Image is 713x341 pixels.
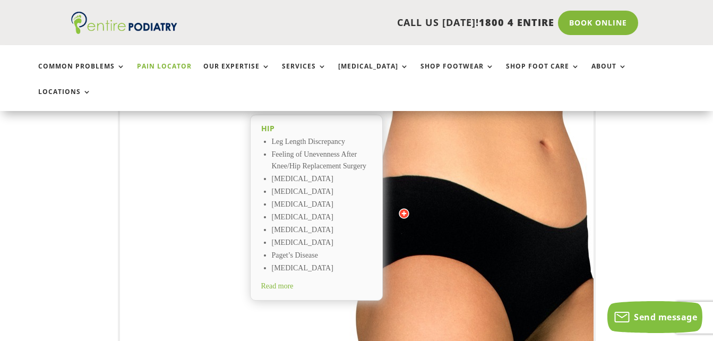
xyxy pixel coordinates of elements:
[272,224,372,237] li: [MEDICAL_DATA]
[137,63,192,86] a: Pain Locator
[250,115,383,313] a: Hip Leg Length Discrepancy Feeling of Unevenness After Knee/Hip Replacement Surgery [MEDICAL_DATA...
[272,173,372,186] li: [MEDICAL_DATA]
[71,12,177,34] img: logo (1)
[634,311,697,323] span: Send message
[506,63,580,86] a: Shop Foot Care
[272,262,372,275] li: [MEDICAL_DATA]
[272,199,372,211] li: [MEDICAL_DATA]
[272,186,372,199] li: [MEDICAL_DATA]
[338,63,409,86] a: [MEDICAL_DATA]
[203,63,270,86] a: Our Expertise
[38,63,125,86] a: Common Problems
[261,123,372,134] h2: Hip
[607,301,702,333] button: Send message
[201,16,554,30] p: CALL US [DATE]!
[558,11,638,35] a: Book Online
[38,88,91,111] a: Locations
[272,211,372,224] li: [MEDICAL_DATA]
[272,149,372,173] li: Feeling of Unevenness After Knee/Hip Replacement Surgery
[591,63,627,86] a: About
[282,63,327,86] a: Services
[261,282,294,290] span: Read more
[479,16,554,29] span: 1800 4 ENTIRE
[272,237,372,250] li: [MEDICAL_DATA]
[420,63,494,86] a: Shop Footwear
[272,250,372,262] li: Paget’s Disease
[71,25,177,36] a: Entire Podiatry
[272,136,372,149] li: Leg Length Discrepancy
